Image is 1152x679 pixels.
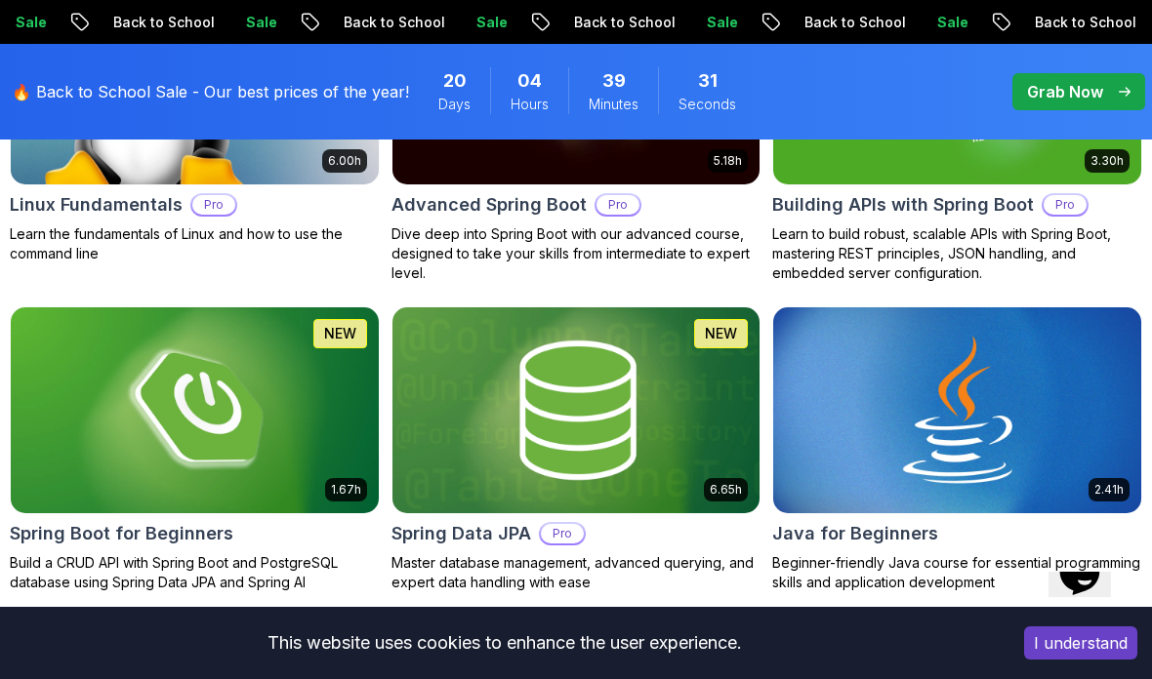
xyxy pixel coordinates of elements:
p: Beginner-friendly Java course for essential programming skills and application development [772,553,1142,592]
h2: Building APIs with Spring Boot [772,191,1034,219]
p: Build a CRUD API with Spring Boot and PostgreSQL database using Spring Data JPA and Spring AI [10,553,380,592]
p: Back to School [1018,13,1151,32]
span: 31 Seconds [698,67,718,95]
a: Java for Beginners card2.41hJava for BeginnersBeginner-friendly Java course for essential program... [772,306,1142,592]
p: NEW [705,324,737,343]
a: Spring Data JPA card6.65hNEWSpring Data JPAProMaster database management, advanced querying, and ... [391,306,761,592]
p: Pro [1044,195,1087,215]
img: Spring Boot for Beginners card [11,307,379,513]
p: Back to School [327,13,460,32]
p: 3.30h [1090,153,1124,169]
span: Hours [511,95,549,114]
img: Spring Data JPA card [392,307,761,513]
span: Days [438,95,471,114]
span: 20 Days [443,67,467,95]
span: Minutes [589,95,638,114]
p: Pro [541,524,584,543]
p: Master database management, advanced querying, and expert data handling with ease [391,553,761,592]
button: Accept cookies [1024,626,1137,659]
p: Pro [597,195,639,215]
p: 6.65h [710,482,742,498]
p: 🔥 Back to School Sale - Our best prices of the year! [12,80,409,103]
span: 39 Minutes [602,67,626,95]
p: Learn the fundamentals of Linux and how to use the command line [10,224,380,263]
p: Sale [921,13,983,32]
p: Learn to build robust, scalable APIs with Spring Boot, mastering REST principles, JSON handling, ... [772,224,1142,283]
p: Pro [192,195,235,215]
a: Spring Boot for Beginners card1.67hNEWSpring Boot for BeginnersBuild a CRUD API with Spring Boot ... [10,306,380,592]
p: Sale [229,13,292,32]
iframe: chat widget [1041,572,1135,662]
p: Sale [460,13,522,32]
div: This website uses cookies to enhance the user experience. [15,621,995,664]
span: Seconds [679,95,736,114]
p: 1.67h [331,482,361,498]
h2: Linux Fundamentals [10,191,183,219]
p: Dive deep into Spring Boot with our advanced course, designed to take your skills from intermedia... [391,224,761,283]
p: Back to School [557,13,690,32]
p: 5.18h [714,153,742,169]
p: Grab Now [1027,80,1103,103]
p: NEW [324,324,356,343]
p: Sale [690,13,753,32]
p: Back to School [788,13,921,32]
p: 2.41h [1094,482,1124,498]
p: Back to School [97,13,229,32]
h2: Advanced Spring Boot [391,191,587,219]
p: 6.00h [328,153,361,169]
h2: Java for Beginners [772,520,938,547]
img: Java for Beginners card [773,307,1141,513]
span: 4 Hours [517,67,542,95]
h2: Spring Boot for Beginners [10,520,233,547]
h2: Spring Data JPA [391,520,531,547]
